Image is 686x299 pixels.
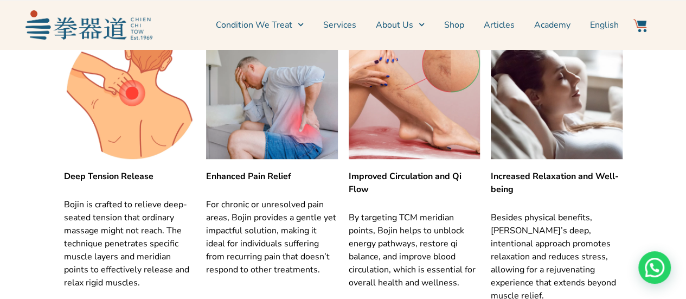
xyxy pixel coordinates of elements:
[590,11,619,39] a: English
[64,170,153,182] strong: Deep Tension Release
[444,11,464,39] a: Shop
[216,11,304,39] a: Condition We Treat
[633,19,646,32] img: Website Icon-03
[206,170,291,182] strong: Enhanced Pain Relief
[323,11,356,39] a: Services
[376,11,425,39] a: About Us
[534,11,570,39] a: Academy
[158,11,619,39] nav: Menu
[349,170,461,195] strong: Improved Circulation and Qi Flow
[484,11,515,39] a: Articles
[590,18,619,31] span: English
[64,199,189,289] span: Bojin is crafted to relieve deep-seated tension that ordinary massage might not reach. The techni...
[349,211,480,289] p: By targeting TCM meridian points, Bojin helps to unblock energy pathways, restore qi balance, and...
[206,198,338,276] p: For chronic or unresolved pain areas, Bojin provides a gentle yet impactful solution, making it i...
[491,170,619,195] strong: Increased Relaxation and Well-being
